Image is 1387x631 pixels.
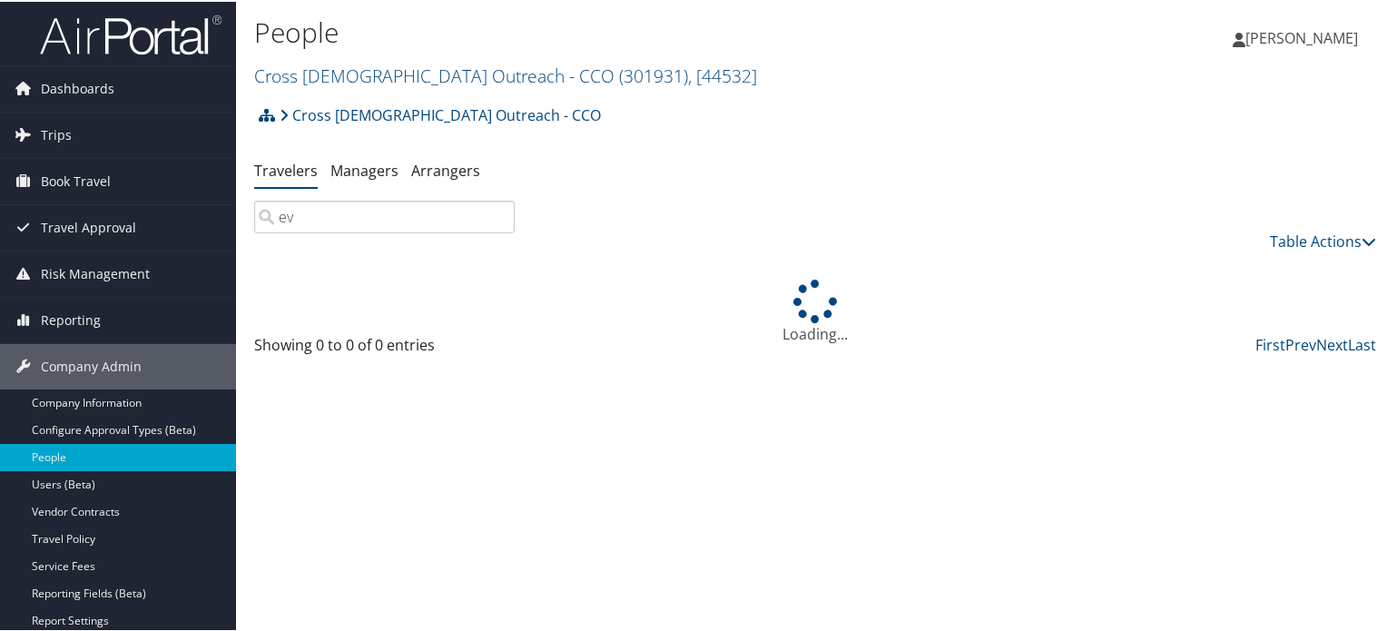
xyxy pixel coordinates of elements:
a: Table Actions [1270,230,1376,250]
a: Last [1348,333,1376,353]
a: Arrangers [411,159,480,179]
a: First [1255,333,1285,353]
input: Search [254,199,515,232]
a: Next [1316,333,1348,353]
span: Company Admin [41,342,142,388]
a: Prev [1285,333,1316,353]
span: Reporting [41,296,101,341]
a: [PERSON_NAME] [1233,9,1376,64]
span: Trips [41,111,72,156]
span: Dashboards [41,64,114,110]
img: airportal-logo.png [40,12,221,54]
a: Cross [DEMOGRAPHIC_DATA] Outreach - CCO [254,62,757,86]
div: Loading... [254,278,1376,343]
span: Travel Approval [41,203,136,249]
a: Cross [DEMOGRAPHIC_DATA] Outreach - CCO [280,95,601,132]
span: Risk Management [41,250,150,295]
span: , [ 44532 ] [688,62,757,86]
span: ( 301931 ) [619,62,688,86]
span: Book Travel [41,157,111,202]
a: Managers [330,159,398,179]
a: Travelers [254,159,318,179]
div: Showing 0 to 0 of 0 entries [254,332,515,363]
h1: People [254,12,1002,50]
span: [PERSON_NAME] [1245,26,1358,46]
